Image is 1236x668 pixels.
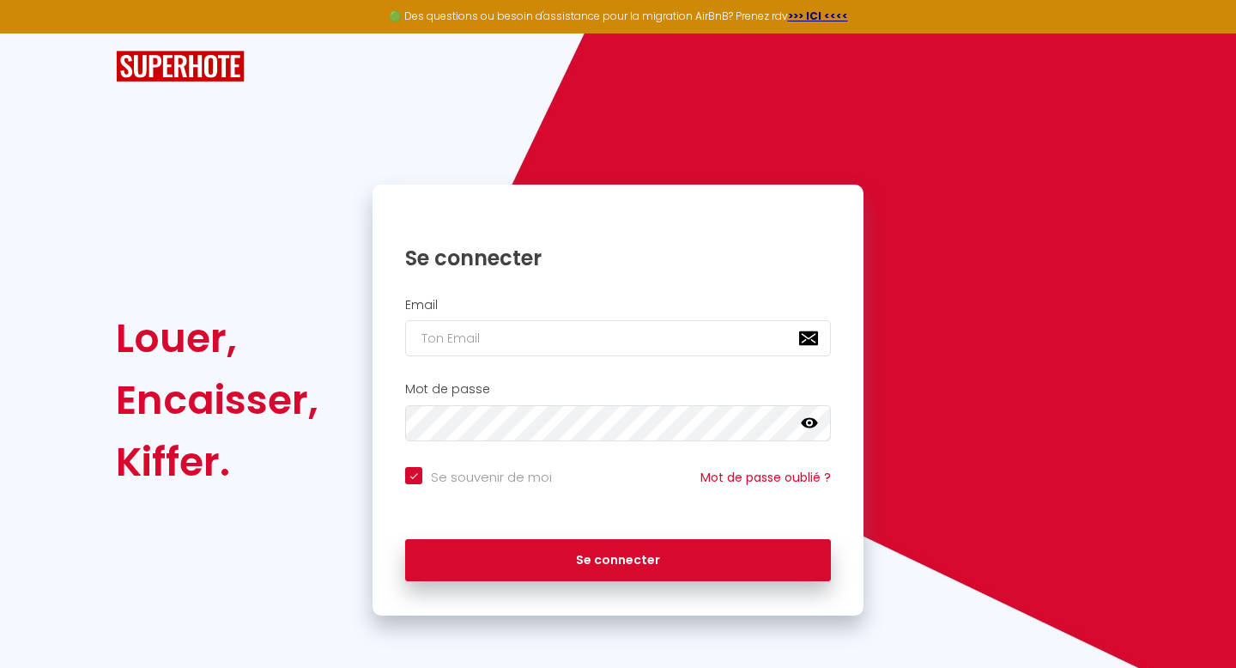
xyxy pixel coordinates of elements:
[405,320,831,356] input: Ton Email
[405,382,831,397] h2: Mot de passe
[405,539,831,582] button: Se connecter
[116,51,245,82] img: SuperHote logo
[116,307,318,369] div: Louer,
[788,9,848,23] a: >>> ICI <<<<
[405,245,831,271] h1: Se connecter
[700,469,831,486] a: Mot de passe oublié ?
[405,298,831,313] h2: Email
[116,369,318,431] div: Encaisser,
[116,431,318,493] div: Kiffer.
